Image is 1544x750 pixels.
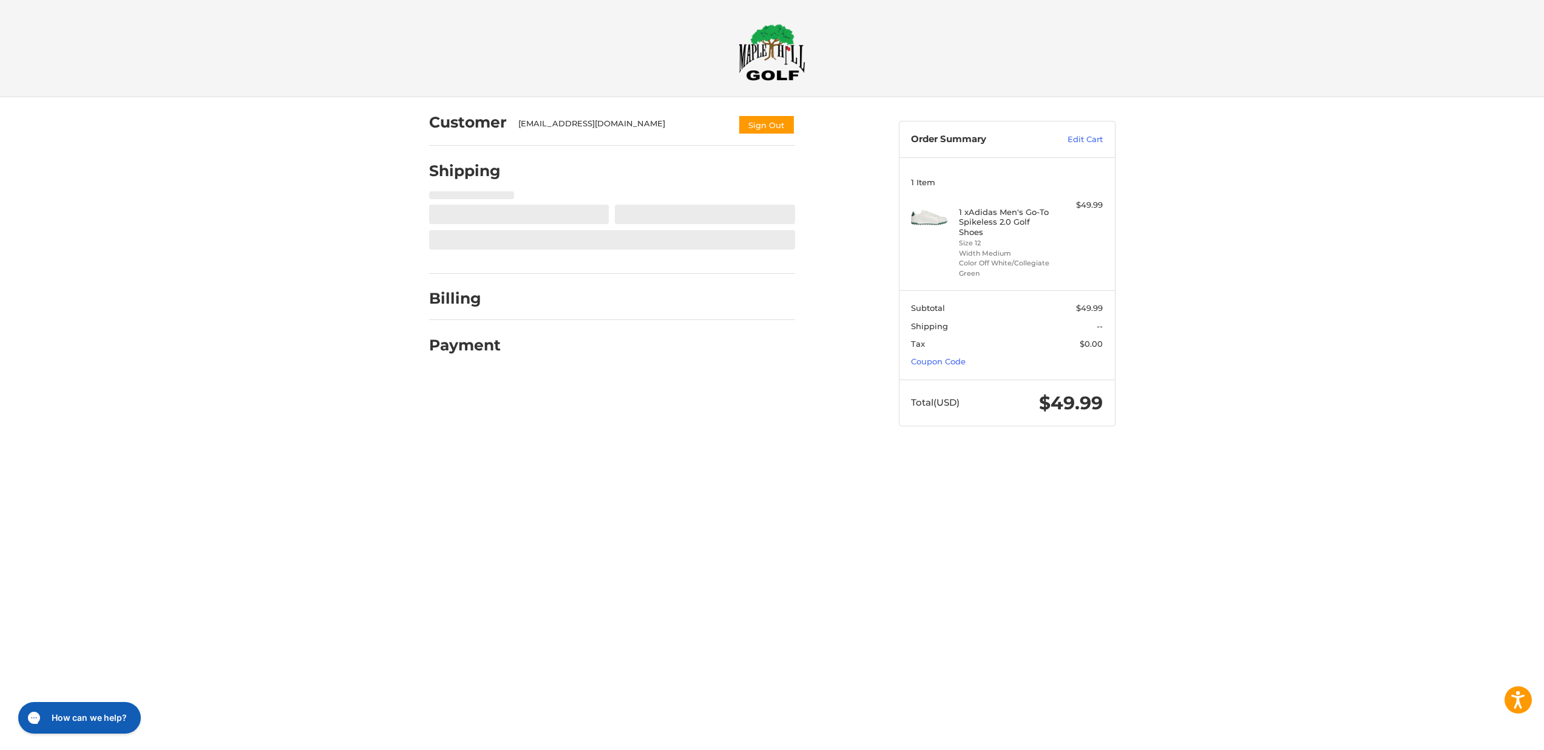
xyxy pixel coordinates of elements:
[12,698,144,738] iframe: Gorgias live chat messenger
[429,289,500,308] h2: Billing
[911,339,925,349] span: Tax
[429,113,507,132] h2: Customer
[1444,717,1544,750] iframe: Google Customer Reviews
[1039,392,1103,414] span: $49.99
[1055,199,1103,211] div: $49.99
[1080,339,1103,349] span: $0.00
[518,118,726,135] div: [EMAIL_ADDRESS][DOMAIN_NAME]
[959,207,1052,237] h4: 1 x Adidas Men's Go-To Spikeless 2.0 Golf Shoes
[911,356,966,366] a: Coupon Code
[911,177,1103,187] h3: 1 Item
[959,258,1052,278] li: Color Off White/Collegiate Green
[429,336,501,355] h2: Payment
[429,162,501,180] h2: Shipping
[959,238,1052,248] li: Size 12
[959,248,1052,259] li: Width Medium
[911,321,948,331] span: Shipping
[1097,321,1103,331] span: --
[911,303,945,313] span: Subtotal
[1076,303,1103,313] span: $49.99
[911,397,960,408] span: Total (USD)
[911,134,1041,146] h3: Order Summary
[739,24,805,81] img: Maple Hill Golf
[738,115,795,135] button: Sign Out
[1041,134,1103,146] a: Edit Cart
